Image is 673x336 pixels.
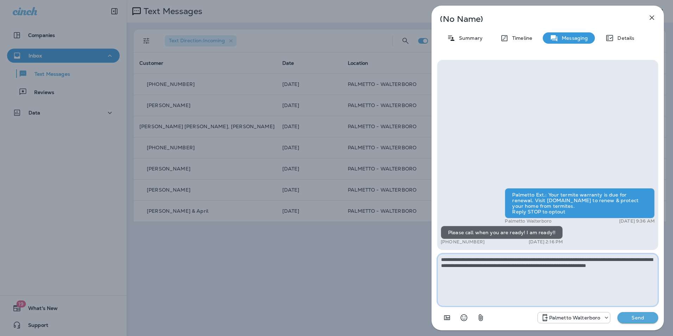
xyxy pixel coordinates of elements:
p: Timeline [509,35,532,41]
div: Palmetto Ext.: Your termite warranty is due for renewal. Visit [DOMAIN_NAME] to renew & protect y... [505,188,655,218]
button: Add in a premade template [440,311,454,325]
p: (No Name) [440,16,632,22]
button: Send [617,312,658,323]
button: Select an emoji [457,311,471,325]
p: Palmetto Walterboro [549,315,600,321]
p: Send [623,315,653,321]
p: [DATE] 9:36 AM [619,218,655,224]
div: +1 (843) 549-4955 [538,313,610,322]
p: [PHONE_NUMBER] [441,239,485,245]
p: Details [614,35,634,41]
p: Palmetto Walterboro [505,218,552,224]
p: Messaging [558,35,588,41]
p: [DATE] 2:16 PM [529,239,563,245]
p: Summary [455,35,483,41]
div: Please call when you are ready! I am ready!! [441,226,563,239]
